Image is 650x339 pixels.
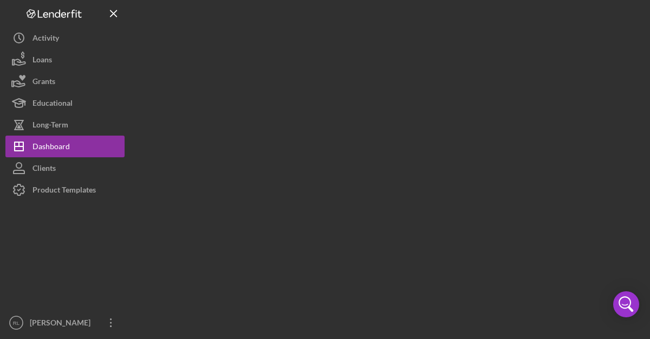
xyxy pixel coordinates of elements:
button: RL[PERSON_NAME] [5,312,125,334]
button: Loans [5,49,125,71]
button: Long-Term [5,114,125,136]
button: Clients [5,157,125,179]
div: Educational [32,92,73,117]
div: Long-Term [32,114,68,138]
button: Dashboard [5,136,125,157]
text: RL [13,320,20,326]
div: Loans [32,49,52,73]
div: Open Intercom Messenger [613,291,639,317]
button: Product Templates [5,179,125,201]
button: Grants [5,71,125,92]
button: Educational [5,92,125,114]
button: Activity [5,27,125,49]
div: Activity [32,27,59,52]
div: [PERSON_NAME] [27,312,97,336]
div: Clients [32,157,56,182]
div: Grants [32,71,55,95]
div: Product Templates [32,179,96,203]
div: Dashboard [32,136,70,160]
